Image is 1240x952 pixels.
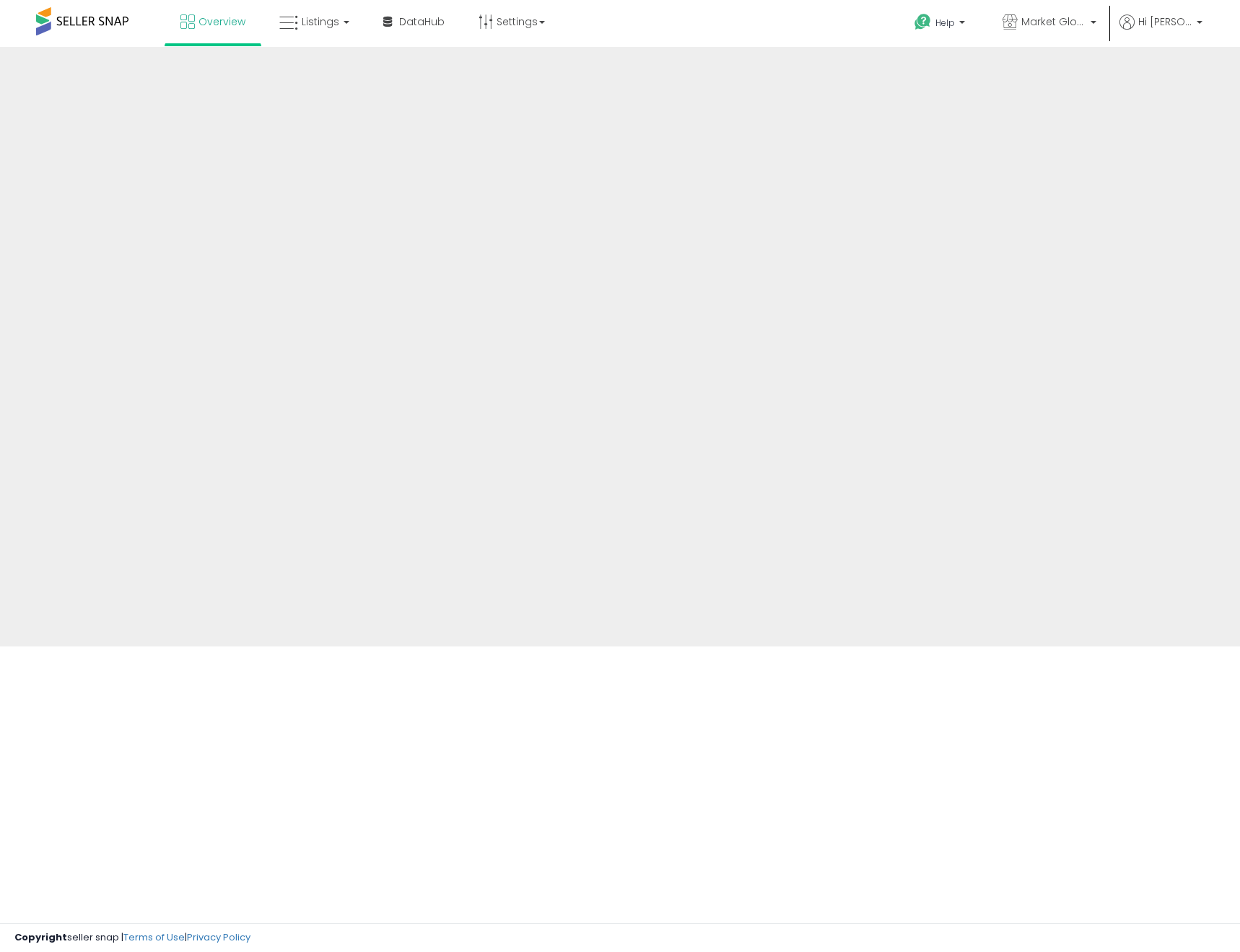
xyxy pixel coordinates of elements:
i: Get Help [914,13,932,31]
a: Help [903,2,979,47]
a: Hi [PERSON_NAME] [1119,14,1202,47]
span: Listings [302,14,339,29]
span: Help [935,17,955,29]
span: Market Global [1021,14,1086,29]
span: Overview [198,14,245,29]
span: Hi [PERSON_NAME] [1138,14,1192,29]
span: DataHub [399,14,445,29]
